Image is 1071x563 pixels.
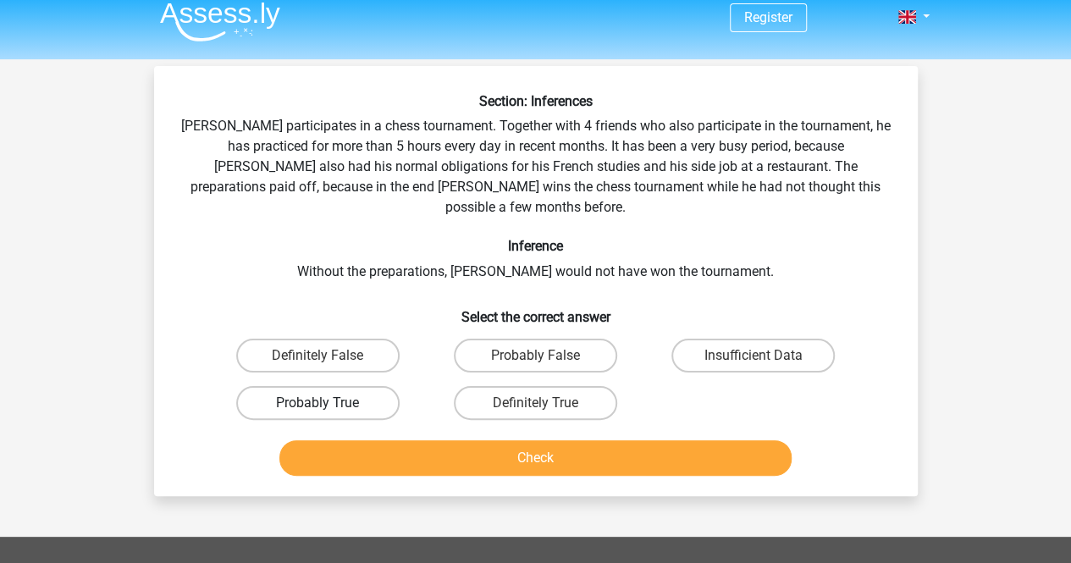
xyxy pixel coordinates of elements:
[161,93,911,483] div: [PERSON_NAME] participates in a chess tournament. Together with 4 friends who also participate in...
[671,339,835,373] label: Insufficient Data
[236,386,400,420] label: Probably True
[454,339,617,373] label: Probably False
[160,2,280,41] img: Assessly
[181,238,891,254] h6: Inference
[181,93,891,109] h6: Section: Inferences
[744,9,792,25] a: Register
[279,440,792,476] button: Check
[454,386,617,420] label: Definitely True
[236,339,400,373] label: Definitely False
[181,295,891,325] h6: Select the correct answer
